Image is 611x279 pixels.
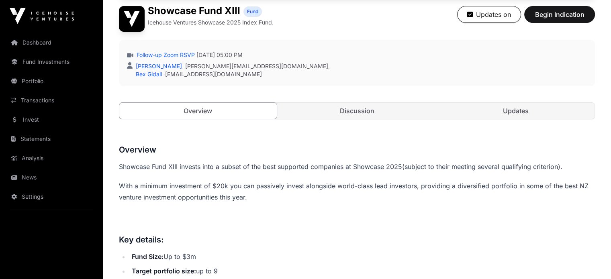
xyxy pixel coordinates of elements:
li: up to 9 [129,265,595,277]
div: , [134,62,330,70]
strong: Fund Size: [132,253,163,261]
a: Portfolio [6,72,96,90]
button: Updates on [457,6,521,23]
iframe: Chat Widget [571,240,611,279]
a: Dashboard [6,34,96,51]
span: Begin Indication [534,10,585,19]
h3: Key details: [119,233,595,246]
button: Begin Indication [524,6,595,23]
a: Transactions [6,92,96,109]
img: Showcase Fund XIII [119,6,145,32]
a: [PERSON_NAME] [134,63,182,69]
h1: Showcase Fund XIII [148,6,240,17]
span: Showcase Fund XIII invests into a subset of the best supported companies at Showcase 2025 [119,163,402,171]
span: Fund [247,8,258,15]
p: Icehouse Ventures Showcase 2025 Index Fund. [148,18,274,26]
a: Updates [437,103,595,119]
a: Analysis [6,149,96,167]
a: Discussion [278,103,436,119]
li: Up to $3m [129,251,595,262]
img: Icehouse Ventures Logo [10,8,74,24]
p: (subject to their meeting several qualifying criterion). [119,161,595,172]
nav: Tabs [119,103,595,119]
a: Begin Indication [524,14,595,22]
h3: Overview [119,143,595,156]
a: News [6,169,96,186]
a: Bex Gidall [134,71,162,77]
a: Statements [6,130,96,148]
span: [DATE] 05:00 PM [196,51,243,59]
a: Follow-up Zoom RSVP [135,51,195,59]
strong: Target portfolio size: [132,267,196,275]
a: [PERSON_NAME][EMAIL_ADDRESS][DOMAIN_NAME] [185,62,328,70]
p: With a minimum investment of $20k you can passively invest alongside world-class lead investors, ... [119,180,595,203]
a: Invest [6,111,96,128]
a: Settings [6,188,96,206]
a: Overview [119,102,277,119]
a: [EMAIL_ADDRESS][DOMAIN_NAME] [165,70,262,78]
a: Fund Investments [6,53,96,71]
